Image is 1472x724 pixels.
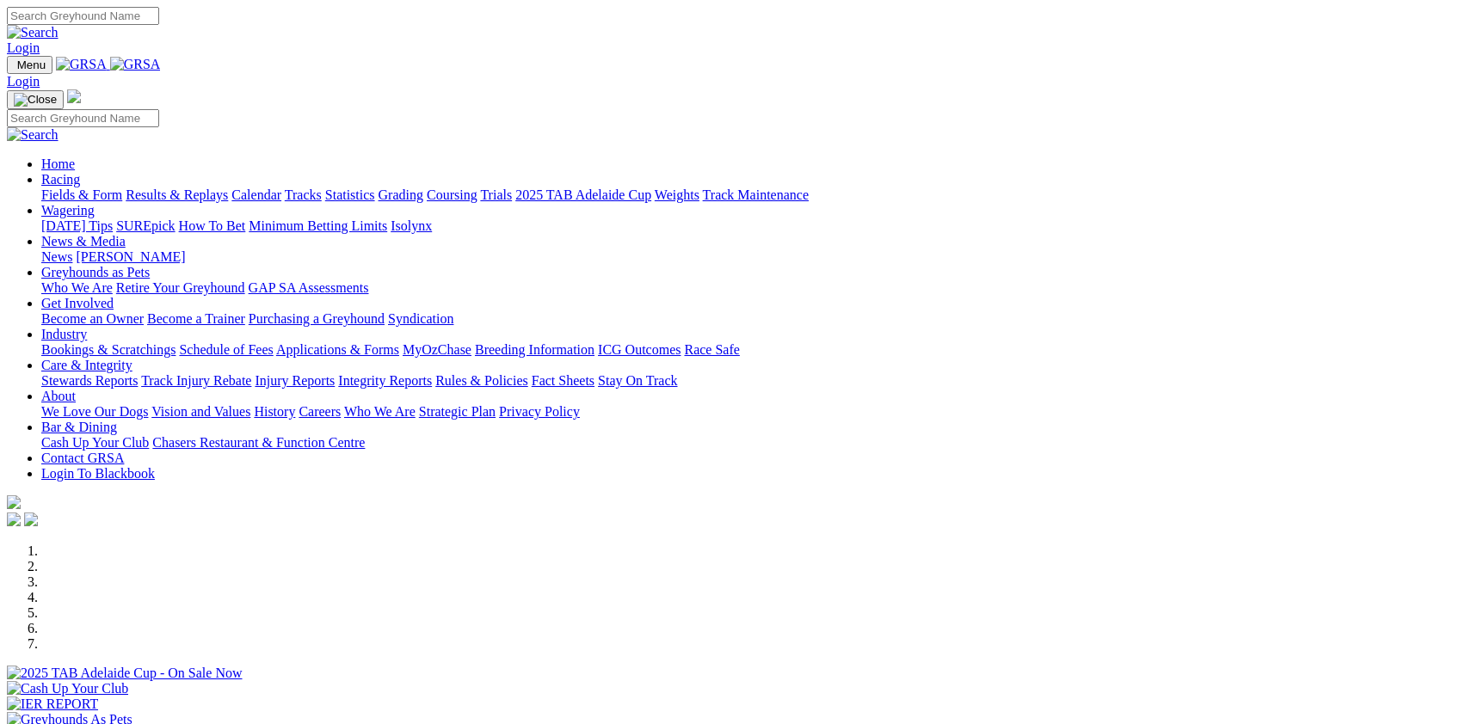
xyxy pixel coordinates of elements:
[116,280,245,295] a: Retire Your Greyhound
[41,389,76,403] a: About
[41,218,1465,234] div: Wagering
[7,7,159,25] input: Search
[151,404,250,419] a: Vision and Values
[7,681,128,696] img: Cash Up Your Club
[684,342,739,357] a: Race Safe
[655,187,699,202] a: Weights
[41,358,132,372] a: Care & Integrity
[41,342,176,357] a: Bookings & Scratchings
[255,373,335,388] a: Injury Reports
[475,342,594,357] a: Breeding Information
[515,187,651,202] a: 2025 TAB Adelaide Cup
[598,373,677,388] a: Stay On Track
[152,435,365,450] a: Chasers Restaurant & Function Centre
[41,280,1465,296] div: Greyhounds as Pets
[179,218,246,233] a: How To Bet
[67,89,81,103] img: logo-grsa-white.png
[249,218,387,233] a: Minimum Betting Limits
[598,342,681,357] a: ICG Outcomes
[56,57,107,72] img: GRSA
[41,156,75,171] a: Home
[41,420,117,434] a: Bar & Dining
[419,404,496,419] a: Strategic Plan
[338,373,432,388] a: Integrity Reports
[403,342,471,357] a: MyOzChase
[254,404,295,419] a: History
[41,311,1465,327] div: Get Involved
[41,466,155,481] a: Login To Blackbook
[110,57,161,72] img: GRSA
[147,311,245,326] a: Become a Trainer
[41,373,138,388] a: Stewards Reports
[7,56,52,74] button: Toggle navigation
[344,404,416,419] a: Who We Are
[41,435,1465,451] div: Bar & Dining
[41,404,1465,420] div: About
[231,187,281,202] a: Calendar
[41,373,1465,389] div: Care & Integrity
[41,311,144,326] a: Become an Owner
[179,342,273,357] a: Schedule of Fees
[126,187,228,202] a: Results & Replays
[41,249,1465,265] div: News & Media
[7,512,21,526] img: facebook.svg
[41,342,1465,358] div: Industry
[7,495,21,509] img: logo-grsa-white.png
[116,218,175,233] a: SUREpick
[7,90,64,109] button: Toggle navigation
[14,93,57,107] img: Close
[7,696,98,712] img: IER REPORT
[41,249,72,264] a: News
[532,373,594,388] a: Fact Sheets
[7,109,159,127] input: Search
[249,280,369,295] a: GAP SA Assessments
[7,127,59,143] img: Search
[391,218,432,233] a: Isolynx
[41,187,122,202] a: Fields & Form
[427,187,477,202] a: Coursing
[41,265,150,279] a: Greyhounds as Pets
[299,404,341,419] a: Careers
[388,311,453,326] a: Syndication
[41,218,113,233] a: [DATE] Tips
[276,342,399,357] a: Applications & Forms
[41,187,1465,203] div: Racing
[499,404,580,419] a: Privacy Policy
[435,373,528,388] a: Rules & Policies
[379,187,423,202] a: Grading
[325,187,375,202] a: Statistics
[41,451,124,465] a: Contact GRSA
[41,435,149,450] a: Cash Up Your Club
[249,311,385,326] a: Purchasing a Greyhound
[703,187,809,202] a: Track Maintenance
[41,404,148,419] a: We Love Our Dogs
[285,187,322,202] a: Tracks
[41,327,87,341] a: Industry
[7,25,59,40] img: Search
[141,373,251,388] a: Track Injury Rebate
[7,40,40,55] a: Login
[24,512,38,526] img: twitter.svg
[41,172,80,187] a: Racing
[480,187,512,202] a: Trials
[41,280,113,295] a: Who We Are
[41,234,126,248] a: News & Media
[76,249,185,264] a: [PERSON_NAME]
[41,296,114,310] a: Get Involved
[17,58,46,71] span: Menu
[7,666,243,681] img: 2025 TAB Adelaide Cup - On Sale Now
[7,74,40,89] a: Login
[41,203,95,218] a: Wagering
